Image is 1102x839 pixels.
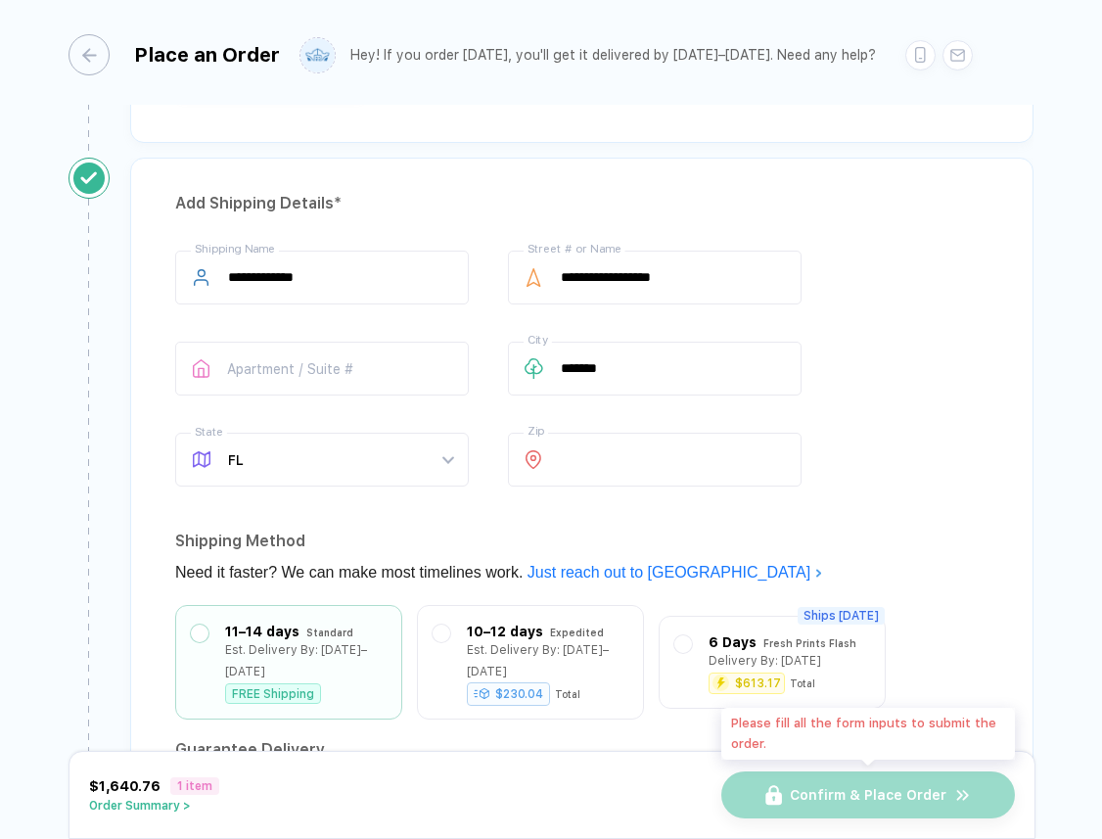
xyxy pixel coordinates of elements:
[763,632,856,654] div: Fresh Prints Flash
[225,621,299,642] div: 11–14 days
[467,682,550,706] div: $230.04
[550,622,604,643] div: Expedited
[175,557,988,588] div: Need it faster? We can make most timelines work.
[467,639,628,682] div: Est. Delivery By: [DATE]–[DATE]
[306,622,353,643] div: Standard
[709,631,757,653] div: 6 Days
[467,621,543,642] div: 10–12 days
[175,188,988,219] div: Add Shipping Details
[89,799,219,813] button: Order Summary >
[175,526,988,557] div: Shipping Method
[721,708,1015,760] div: Please fill all the form inputs to submit the order.
[89,778,161,794] span: $1,640.76
[528,564,823,581] a: Just reach out to [GEOGRAPHIC_DATA]
[134,43,280,67] div: Place an Order
[225,639,387,682] div: Est. Delivery By: [DATE]–[DATE]
[175,734,988,766] h2: Guarantee Delivery
[300,38,335,72] img: user profile
[433,621,628,704] div: 10–12 days ExpeditedEst. Delivery By: [DATE]–[DATE]$230.04Total
[709,650,821,672] div: Delivery By: [DATE]
[790,677,815,689] div: Total
[735,677,781,689] div: $613.17
[191,621,387,704] div: 11–14 days StandardEst. Delivery By: [DATE]–[DATE]FREE Shipping
[674,631,870,693] div: 6 Days Fresh Prints FlashDelivery By: [DATE]$613.17Total
[798,607,885,625] span: Ships [DATE]
[555,688,580,700] div: Total
[350,47,876,64] div: Hey! If you order [DATE], you'll get it delivered by [DATE]–[DATE]. Need any help?
[228,434,453,486] span: FL
[170,777,219,795] span: 1 item
[225,683,321,704] div: FREE Shipping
